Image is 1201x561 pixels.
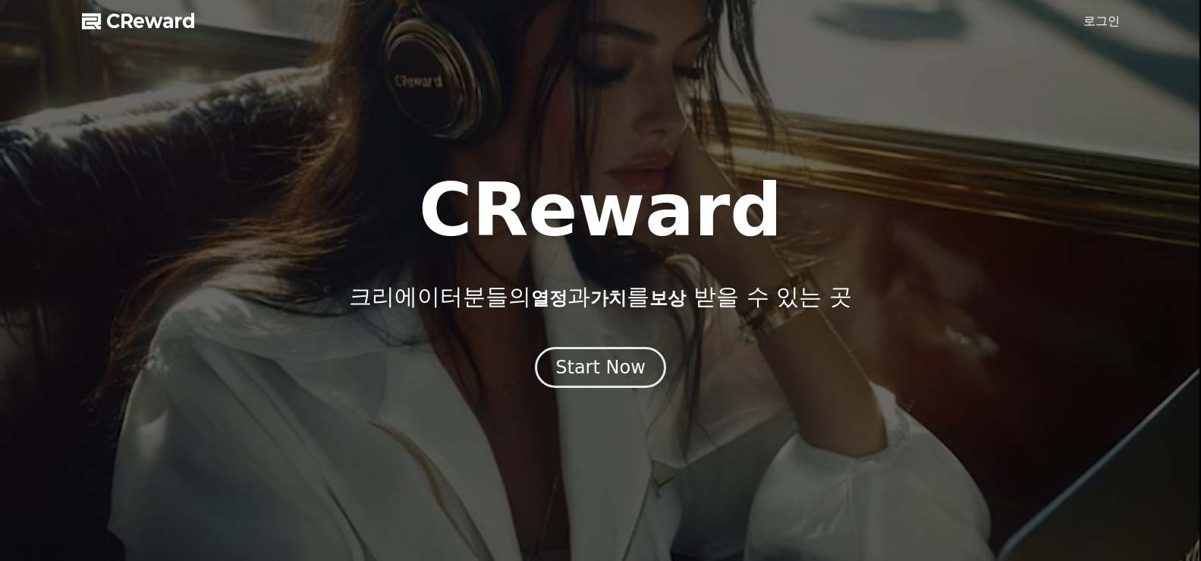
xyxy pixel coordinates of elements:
span: CReward [106,9,196,33]
span: 보상 [649,288,686,309]
span: 열정 [531,288,567,309]
div: Start Now [555,355,646,380]
a: 로그인 [1083,12,1120,30]
span: 가치 [590,288,627,309]
p: 크리에이터분들의 과 를 받을 수 있는 곳 [349,283,851,310]
h1: CReward [419,174,782,247]
button: Start Now [535,347,666,388]
a: CReward [82,9,196,33]
a: Start Now [535,362,666,377]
